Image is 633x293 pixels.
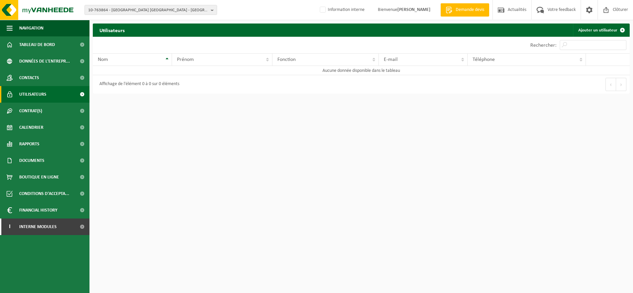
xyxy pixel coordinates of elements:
[19,136,39,152] span: Rapports
[384,57,398,62] span: E-mail
[98,57,108,62] span: Nom
[19,36,55,53] span: Tableau de bord
[19,20,43,36] span: Navigation
[19,185,69,202] span: Conditions d'accepta...
[440,3,489,17] a: Demande devis
[277,57,296,62] span: Fonction
[473,57,495,62] span: Téléphone
[616,78,626,91] button: Next
[19,70,39,86] span: Contacts
[96,78,179,90] div: Affichage de l'élément 0 à 0 sur 0 éléments
[19,152,44,169] span: Documents
[573,24,629,37] a: Ajouter un utilisateur
[19,119,43,136] span: Calendrier
[530,43,556,48] label: Rechercher:
[88,5,208,15] span: 10-763864 - [GEOGRAPHIC_DATA] [GEOGRAPHIC_DATA] - [GEOGRAPHIC_DATA]
[85,5,217,15] button: 10-763864 - [GEOGRAPHIC_DATA] [GEOGRAPHIC_DATA] - [GEOGRAPHIC_DATA]
[19,53,70,70] span: Données de l'entrepr...
[19,202,57,219] span: Financial History
[93,24,131,36] h2: Utilisateurs
[19,103,42,119] span: Contrat(s)
[19,169,59,185] span: Boutique en ligne
[93,66,630,75] td: Aucune donnée disponible dans le tableau
[7,219,13,235] span: I
[454,7,486,13] span: Demande devis
[19,219,57,235] span: Interne modules
[19,86,46,103] span: Utilisateurs
[177,57,194,62] span: Prénom
[397,7,431,12] strong: [PERSON_NAME]
[605,78,616,91] button: Previous
[318,5,365,15] label: Information interne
